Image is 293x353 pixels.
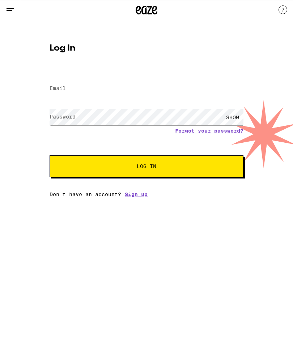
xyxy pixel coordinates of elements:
[175,128,243,134] a: Forgot your password?
[50,44,243,53] h1: Log In
[137,164,156,169] span: Log In
[50,191,243,197] div: Don't have an account?
[50,85,66,91] label: Email
[125,191,148,197] a: Sign up
[50,155,243,177] button: Log In
[50,114,76,120] label: Password
[4,5,52,11] span: Hi. Need any help?
[50,81,243,97] input: Email
[222,109,243,125] div: SHOW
